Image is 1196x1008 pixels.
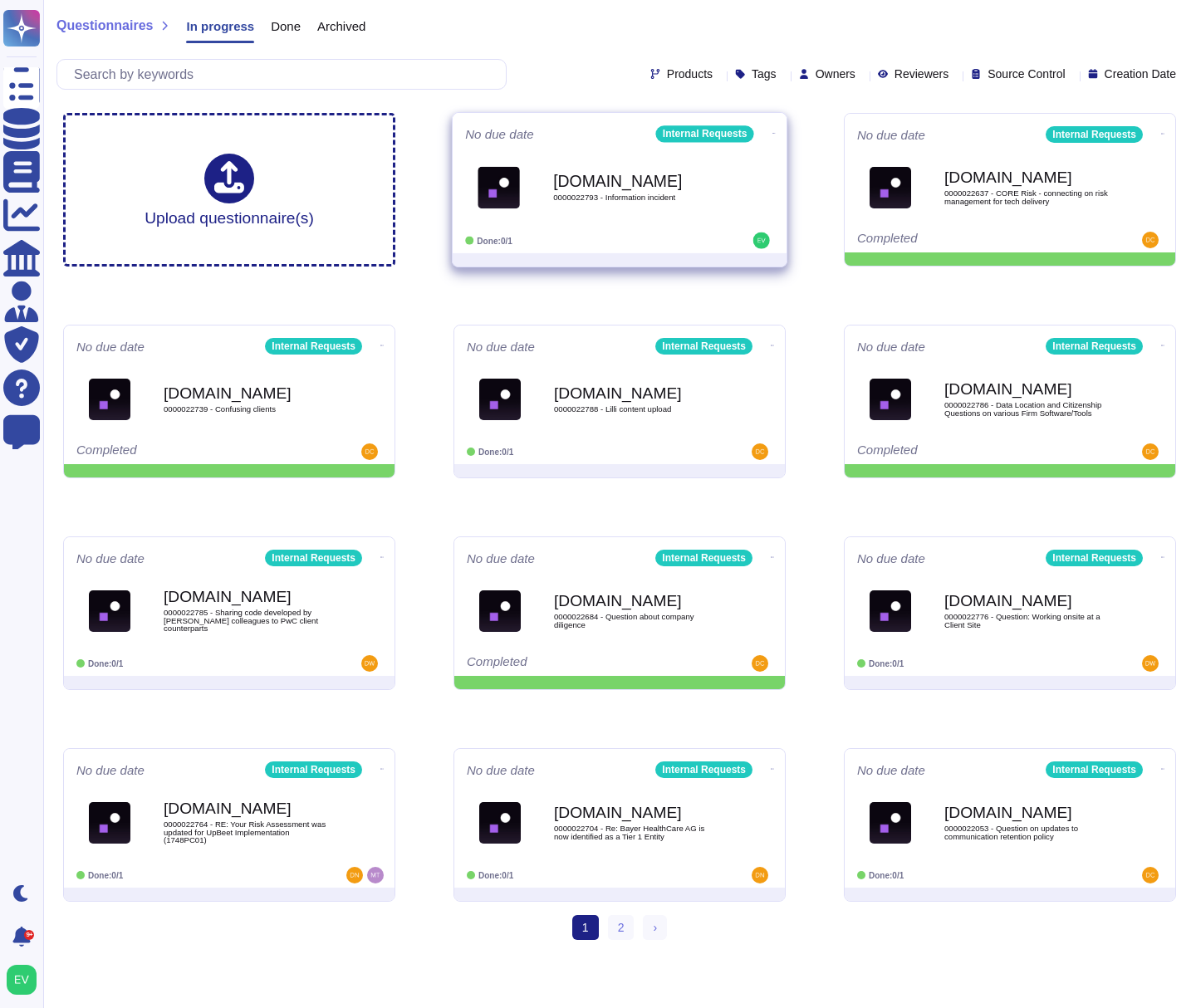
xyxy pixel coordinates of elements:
[88,659,123,668] span: Done: 0/1
[478,871,513,880] span: Done: 0/1
[76,552,145,565] span: No due date
[1142,232,1159,248] img: user
[554,405,720,413] span: 0000022788 - Lilli content upload
[164,609,330,633] span: 0000022785 - Sharing code developed by [PERSON_NAME] colleagues to PwC client counterparts
[653,921,657,934] span: ›
[186,20,254,32] span: In progress
[944,401,1110,417] span: 0000022786 - Data Location and Citizenship Questions on various Firm Software/Tools
[3,962,48,998] button: user
[89,802,130,844] img: Logo
[752,68,777,80] span: Tags
[752,655,768,672] img: user
[655,338,752,355] div: Internal Requests
[145,154,314,226] div: Upload questionnaire(s)
[857,340,925,353] span: No due date
[479,590,521,632] img: Logo
[572,915,599,940] span: 1
[944,805,1110,820] b: [DOMAIN_NAME]
[895,68,948,80] span: Reviewers
[870,802,911,844] img: Logo
[1142,443,1159,460] img: user
[465,128,534,140] span: No due date
[870,590,911,632] img: Logo
[7,965,37,995] img: user
[1105,68,1176,80] span: Creation Date
[554,385,720,401] b: [DOMAIN_NAME]
[816,68,855,80] span: Owners
[553,173,721,188] b: [DOMAIN_NAME]
[1142,655,1159,672] img: user
[317,20,365,32] span: Archived
[361,655,378,672] img: user
[655,550,752,566] div: Internal Requests
[869,871,904,880] span: Done: 0/1
[479,379,521,420] img: Logo
[1046,761,1143,778] div: Internal Requests
[1046,126,1143,143] div: Internal Requests
[554,593,720,609] b: [DOMAIN_NAME]
[271,20,301,32] span: Done
[66,60,506,89] input: Search by keywords
[346,867,363,883] img: user
[857,552,925,565] span: No due date
[753,232,770,249] img: user
[752,443,768,460] img: user
[164,405,330,413] span: 0000022739 - Confusing clients
[988,68,1065,80] span: Source Control
[1046,338,1143,355] div: Internal Requests
[164,800,330,816] b: [DOMAIN_NAME]
[870,167,911,208] img: Logo
[553,193,721,202] span: 0000022793 - Information incident
[944,613,1110,629] span: 0000022776 - Question: Working onsite at a Client Site
[467,340,535,353] span: No due date
[24,930,34,940] div: 9+
[667,68,713,80] span: Products
[656,125,754,142] div: Internal Requests
[265,338,362,355] div: Internal Requests
[554,613,720,629] span: 0000022684 - Question about company diligence
[164,589,330,604] b: [DOMAIN_NAME]
[608,915,635,940] a: 2
[944,189,1110,205] span: 0000022637 - CORE Risk - connecting on risk management for tech delivery
[477,236,512,245] span: Done: 0/1
[869,659,904,668] span: Done: 0/1
[857,232,1061,248] div: Completed
[944,169,1110,185] b: [DOMAIN_NAME]
[164,385,330,401] b: [DOMAIN_NAME]
[265,761,362,778] div: Internal Requests
[76,340,145,353] span: No due date
[857,129,925,141] span: No due date
[1046,550,1143,566] div: Internal Requests
[89,379,130,420] img: Logo
[478,448,513,457] span: Done: 0/1
[857,443,1061,460] div: Completed
[467,552,535,565] span: No due date
[76,764,145,776] span: No due date
[944,381,1110,397] b: [DOMAIN_NAME]
[478,166,520,208] img: Logo
[554,825,720,840] span: 0000022704 - Re: Bayer HealthCare AG is now identified as a Tier 1 Entity
[479,802,521,844] img: Logo
[752,867,768,883] img: user
[655,761,752,778] div: Internal Requests
[88,871,123,880] span: Done: 0/1
[870,379,911,420] img: Logo
[554,805,720,820] b: [DOMAIN_NAME]
[76,443,280,460] div: Completed
[56,19,153,32] span: Questionnaires
[467,655,670,672] div: Completed
[857,764,925,776] span: No due date
[361,443,378,460] img: user
[944,593,1110,609] b: [DOMAIN_NAME]
[89,590,130,632] img: Logo
[944,825,1110,840] span: 0000022053 - Question on updates to communication retention policy
[367,867,384,883] img: user
[164,820,330,844] span: 0000022764 - RE: Your Risk Assessment was updated for UpBeet Implementation (1748PC01)
[1142,867,1159,883] img: user
[265,550,362,566] div: Internal Requests
[467,764,535,776] span: No due date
